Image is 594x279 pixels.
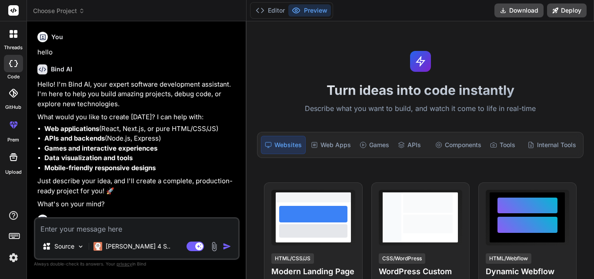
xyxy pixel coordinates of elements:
[252,4,288,17] button: Editor
[486,253,531,264] div: HTML/Webflow
[356,136,393,154] div: Games
[6,250,21,265] img: settings
[37,47,238,57] p: hello
[379,253,425,264] div: CSS/WordPress
[44,124,238,134] li: (React, Next.js, or pure HTML/CSS/JS)
[37,80,238,109] p: Hello! I'm Bind AI, your expert software development assistant. I'm here to help you build amazin...
[106,242,170,251] p: [PERSON_NAME] 4 S..
[44,124,99,133] strong: Web applications
[44,134,238,144] li: (Node.js, Express)
[93,242,102,251] img: Claude 4 Sonnet
[547,3,587,17] button: Deploy
[261,136,306,154] div: Websites
[37,176,238,196] p: Just describe your idea, and I'll create a complete, production-ready project for you! 🚀
[524,136,580,154] div: Internal Tools
[209,242,219,252] img: attachment
[33,7,85,15] span: Choose Project
[77,243,84,250] img: Pick Models
[307,136,354,154] div: Web Apps
[7,136,19,144] label: prem
[271,266,355,278] h4: Modern Landing Page
[51,33,63,41] h6: You
[37,199,238,209] p: What's on your mind?
[271,253,314,264] div: HTML/CSS/JS
[51,65,72,74] h6: Bind AI
[432,136,485,154] div: Components
[487,136,522,154] div: Tools
[34,260,240,268] p: Always double-check its answers. Your in Bind
[44,164,156,172] strong: Mobile-friendly responsive designs
[5,104,21,111] label: GitHub
[117,261,132,266] span: privacy
[7,73,20,81] label: code
[54,242,74,251] p: Source
[44,144,157,152] strong: Games and interactive experiences
[37,112,238,122] p: What would you like to create [DATE]? I can help with:
[44,134,105,142] strong: APIs and backends
[394,136,430,154] div: APIs
[44,154,133,162] strong: Data visualization and tools
[288,4,331,17] button: Preview
[5,168,22,176] label: Upload
[252,82,589,98] h1: Turn ideas into code instantly
[51,215,63,224] h6: You
[494,3,544,17] button: Download
[252,103,589,114] p: Describe what you want to build, and watch it come to life in real-time
[4,44,23,51] label: threads
[223,242,231,251] img: icon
